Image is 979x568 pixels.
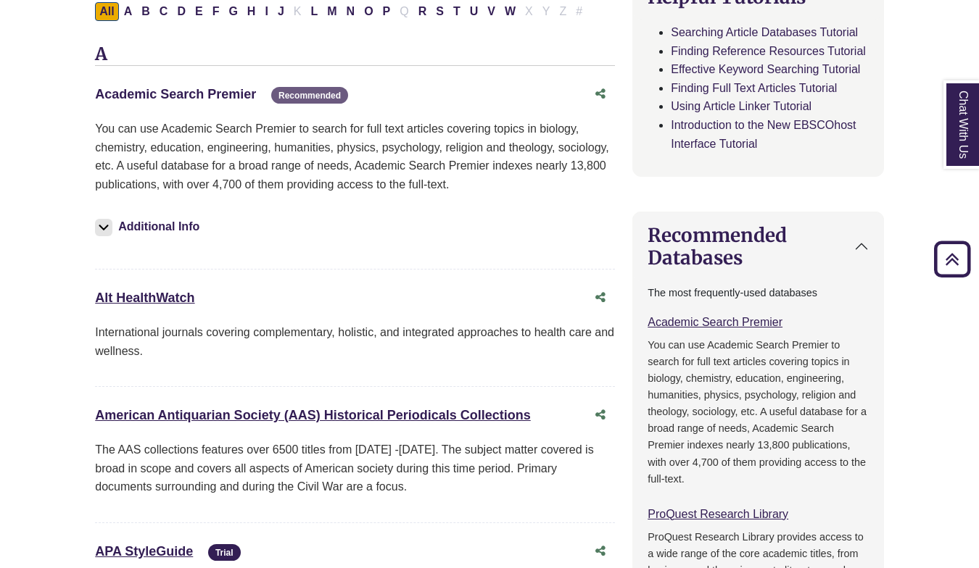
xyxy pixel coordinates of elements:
[95,544,193,559] a: APA StyleGuide
[95,120,615,193] p: You can use Academic Search Premier to search for full text articles covering topics in biology, ...
[137,2,154,21] button: Filter Results B
[586,401,615,429] button: Share this database
[224,2,241,21] button: Filter Results G
[671,26,858,38] a: Searching Article Databases Tutorial
[633,212,883,280] button: Recommended Databases
[929,249,975,269] a: Back to Top
[95,87,256,101] a: Academic Search Premier
[648,316,782,328] a: Academic Search Premier
[671,100,811,112] a: Using Article Linker Tutorial
[95,44,615,66] h3: A
[191,2,207,21] button: Filter Results E
[671,63,860,75] a: Effective Keyword Searching Tutorial
[95,2,118,21] button: All
[500,2,520,21] button: Filter Results W
[306,2,322,21] button: Filter Results L
[671,119,856,150] a: Introduction to the New EBSCOhost Interface Tutorial
[95,217,204,237] button: Additional Info
[671,82,837,94] a: Finding Full Text Articles Tutorial
[414,2,431,21] button: Filter Results R
[360,2,377,21] button: Filter Results O
[648,285,869,301] p: The most frequently-used databases
[260,2,272,21] button: Filter Results I
[449,2,465,21] button: Filter Results T
[120,2,137,21] button: Filter Results A
[95,408,531,422] a: American Antiquarian Society (AAS) Historical Periodicals Collections
[208,2,224,21] button: Filter Results F
[586,284,615,312] button: Share this database
[342,2,360,21] button: Filter Results N
[173,2,190,21] button: Filter Results D
[95,440,615,496] p: The AAS collections features over 6500 titles from [DATE] -[DATE]. The subject matter covered is ...
[95,291,194,305] a: Alt HealthWatch
[95,4,588,17] div: Alpha-list to filter by first letter of database name
[483,2,500,21] button: Filter Results V
[95,323,615,360] p: International journals covering complementary, holistic, and integrated approaches to health care...
[671,45,866,57] a: Finding Reference Resources Tutorial
[586,538,615,565] button: Share this database
[648,337,869,487] p: You can use Academic Search Premier to search for full text articles covering topics in biology, ...
[379,2,395,21] button: Filter Results P
[323,2,341,21] button: Filter Results M
[586,80,615,108] button: Share this database
[155,2,173,21] button: Filter Results C
[208,544,241,561] span: Trial
[271,87,348,104] span: Recommended
[243,2,260,21] button: Filter Results H
[466,2,483,21] button: Filter Results U
[431,2,448,21] button: Filter Results S
[648,508,788,520] a: ProQuest Research Library
[273,2,289,21] button: Filter Results J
